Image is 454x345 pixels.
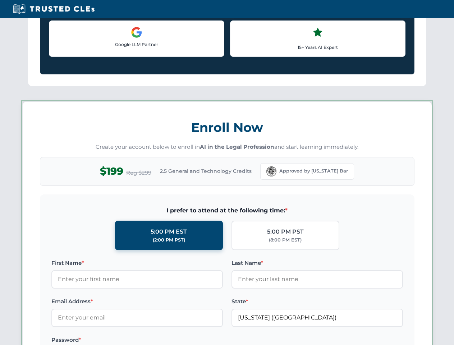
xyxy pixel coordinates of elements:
input: Florida (FL) [231,309,403,327]
div: (2:00 PM PST) [153,236,185,244]
p: 15+ Years AI Expert [236,44,399,51]
input: Enter your last name [231,270,403,288]
div: 5:00 PM PST [267,227,304,236]
strong: AI in the Legal Profession [200,143,274,150]
label: State [231,297,403,306]
input: Enter your first name [51,270,223,288]
span: 2.5 General and Technology Credits [160,167,252,175]
input: Enter your email [51,309,223,327]
label: Email Address [51,297,223,306]
p: Create your account below to enroll in and start learning immediately. [40,143,414,151]
span: $199 [100,163,123,179]
p: Google LLM Partner [55,41,218,48]
img: Florida Bar [266,166,276,176]
img: Trusted CLEs [11,4,97,14]
div: 5:00 PM EST [151,227,187,236]
img: Google [131,27,142,38]
span: Approved by [US_STATE] Bar [279,167,348,175]
span: Reg $299 [126,169,151,177]
div: (8:00 PM EST) [269,236,302,244]
h3: Enroll Now [40,116,414,139]
label: First Name [51,259,223,267]
label: Last Name [231,259,403,267]
label: Password [51,336,223,344]
span: I prefer to attend at the following time: [51,206,403,215]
